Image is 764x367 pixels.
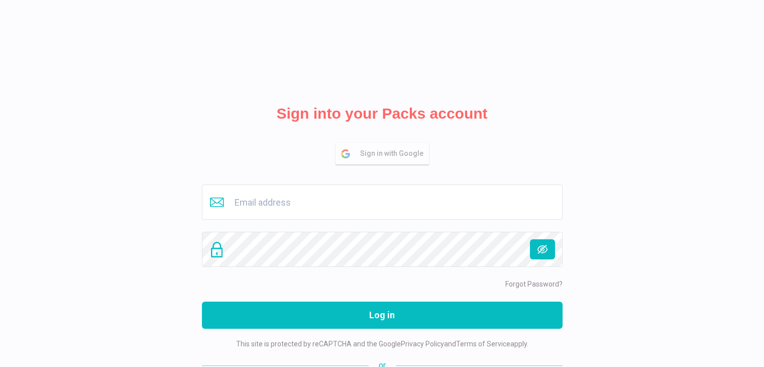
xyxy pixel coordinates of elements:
[202,302,563,329] button: Log in
[360,143,428,164] span: Sign in with Google
[505,280,563,288] a: Forgot Password?
[202,185,563,220] input: Email address
[276,105,487,123] h2: Sign into your Packs account
[401,340,444,348] a: Privacy Policy
[456,340,510,348] a: Terms of Service
[236,339,528,349] p: This site is protected by reCAPTCHA and the Google and apply.
[336,143,429,164] button: Sign in with Google
[332,15,432,90] img: Packs Logo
